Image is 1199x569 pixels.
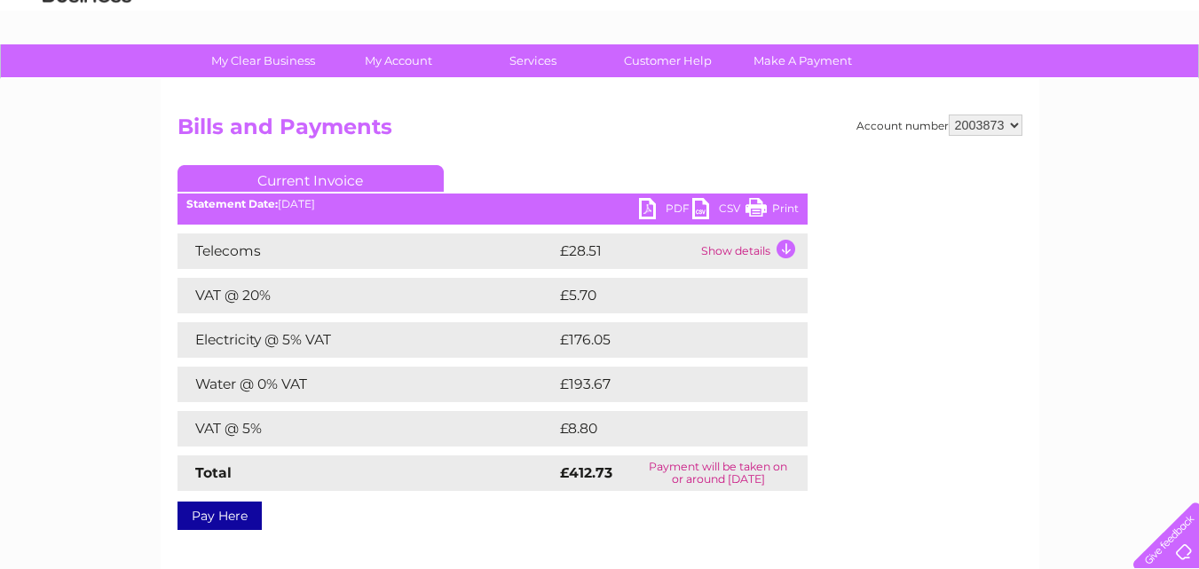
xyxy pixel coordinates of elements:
[177,367,556,402] td: Water @ 0% VAT
[177,322,556,358] td: Electricity @ 5% VAT
[1081,75,1124,89] a: Contact
[177,502,262,530] a: Pay Here
[177,165,444,192] a: Current Invoice
[697,233,808,269] td: Show details
[556,233,697,269] td: £28.51
[856,115,1022,136] div: Account number
[190,44,336,77] a: My Clear Business
[177,233,556,269] td: Telecoms
[177,198,808,210] div: [DATE]
[186,197,278,210] b: Statement Date:
[1140,75,1182,89] a: Log out
[325,44,471,77] a: My Account
[692,198,745,224] a: CSV
[556,322,775,358] td: £176.05
[42,46,132,100] img: logo.png
[181,10,1020,86] div: Clear Business is a trading name of Verastar Limited (registered in [GEOGRAPHIC_DATA] No. 3667643...
[560,464,612,481] strong: £412.73
[460,44,606,77] a: Services
[556,367,775,402] td: £193.67
[177,278,556,313] td: VAT @ 20%
[1045,75,1070,89] a: Blog
[629,455,808,491] td: Payment will be taken on or around [DATE]
[195,464,232,481] strong: Total
[730,44,876,77] a: Make A Payment
[556,411,767,447] td: £8.80
[981,75,1034,89] a: Telecoms
[177,411,556,447] td: VAT @ 5%
[177,115,1022,148] h2: Bills and Payments
[931,75,970,89] a: Energy
[639,198,692,224] a: PDF
[745,198,799,224] a: Print
[864,9,987,31] a: 0333 014 3131
[556,278,766,313] td: £5.70
[595,44,741,77] a: Customer Help
[887,75,920,89] a: Water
